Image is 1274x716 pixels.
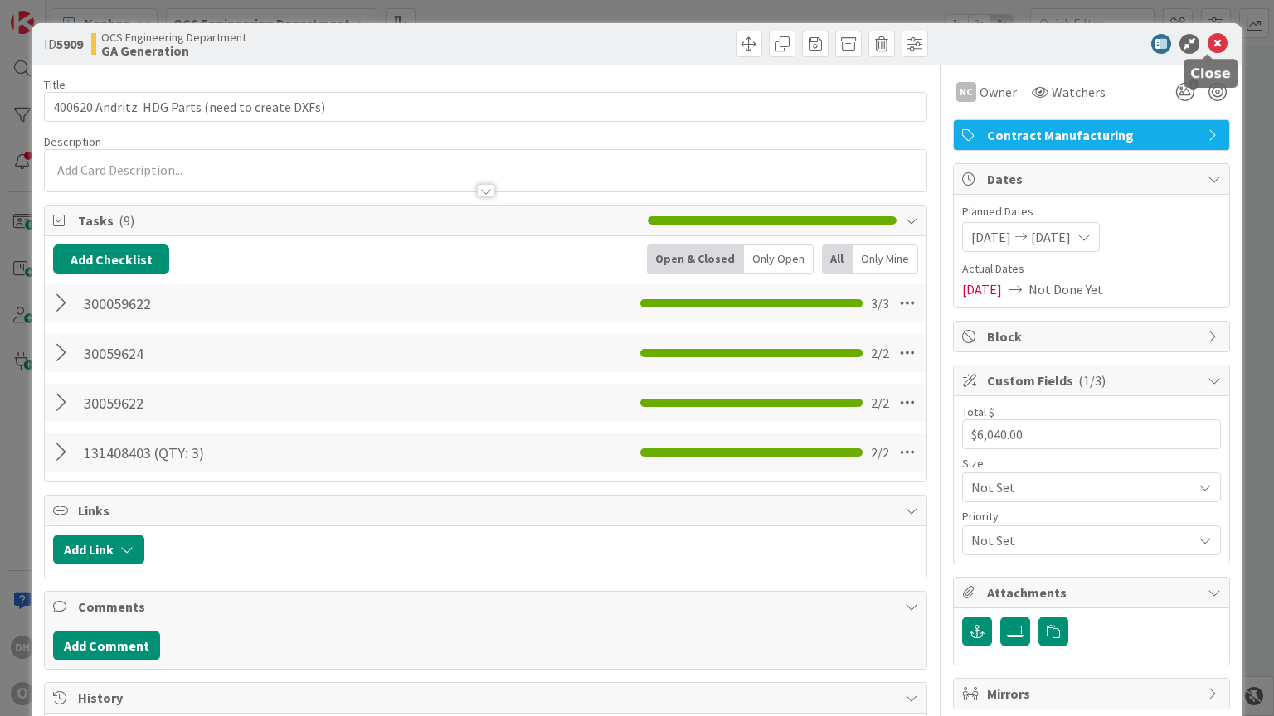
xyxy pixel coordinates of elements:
[1190,65,1231,81] h5: Close
[871,343,889,363] span: 2 / 2
[101,31,246,44] span: OCS Engineering Department
[871,443,889,462] span: 2 / 2
[853,244,918,274] div: Only Mine
[78,210,639,230] span: Tasks
[962,457,1221,469] div: Size
[971,529,1184,552] span: Not Set
[44,77,66,92] label: Title
[53,244,169,274] button: Add Checklist
[44,92,926,122] input: type card name here...
[871,393,889,413] span: 2 / 2
[987,684,1199,704] span: Mirrors
[119,212,134,229] span: ( 9 )
[871,293,889,313] span: 3 / 3
[647,244,744,274] div: Open & Closed
[962,260,1221,278] span: Actual Dates
[78,438,451,467] input: Add Checklist...
[44,34,83,54] span: ID
[78,388,451,418] input: Add Checklist...
[53,631,160,660] button: Add Comment
[962,279,1002,299] span: [DATE]
[78,688,896,708] span: History
[78,338,451,368] input: Add Checklist...
[971,227,1011,247] span: [DATE]
[962,404,994,419] label: Total $
[1052,82,1106,102] span: Watchers
[78,288,451,318] input: Add Checklist...
[53,535,144,564] button: Add Link
[962,510,1221,522] div: Priority
[971,476,1184,499] span: Not Set
[987,169,1199,189] span: Dates
[101,44,246,57] b: GA Generation
[1031,227,1071,247] span: [DATE]
[822,244,853,274] div: All
[1028,279,1103,299] span: Not Done Yet
[987,370,1199,390] span: Custom Fields
[44,134,101,149] span: Description
[744,244,814,274] div: Only Open
[980,82,1017,102] span: Owner
[962,203,1221,220] span: Planned Dates
[1078,372,1106,389] span: ( 1/3 )
[56,36,83,52] b: 5909
[956,82,976,102] div: NC
[987,583,1199,602] span: Attachments
[987,125,1199,145] span: Contract Manufacturing
[78,597,896,617] span: Comments
[78,501,896,520] span: Links
[987,327,1199,346] span: Block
